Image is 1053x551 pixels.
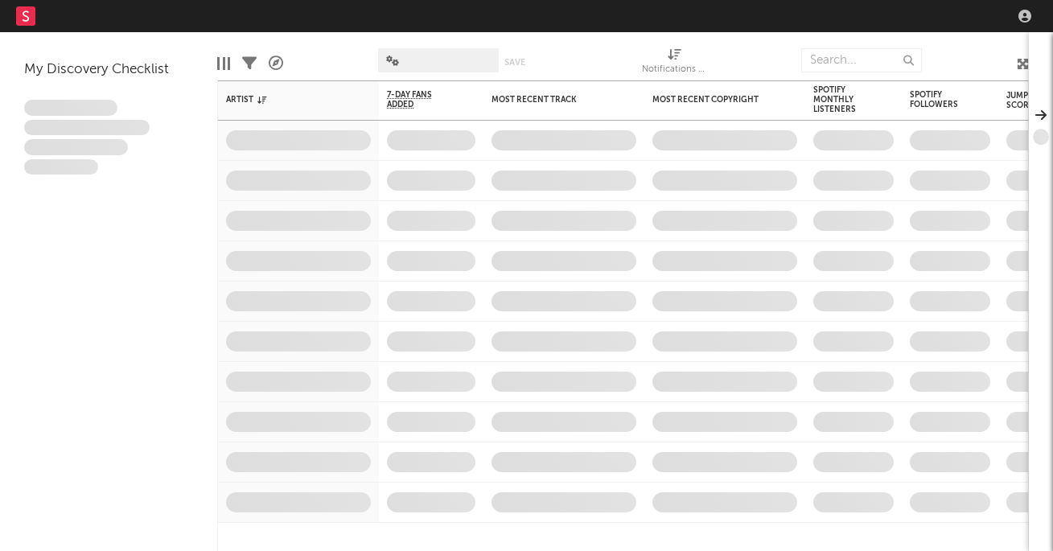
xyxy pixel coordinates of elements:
[387,90,451,109] span: 7-Day Fans Added
[910,90,966,109] div: Spotify Followers
[801,48,922,72] input: Search...
[217,40,230,87] div: Edit Columns
[504,58,525,67] button: Save
[269,40,283,87] div: A&R Pipeline
[813,85,870,114] div: Spotify Monthly Listeners
[1006,91,1047,110] div: Jump Score
[492,95,612,105] div: Most Recent Track
[24,60,193,80] div: My Discovery Checklist
[242,40,257,87] div: Filters
[24,120,150,136] span: Integer aliquet in purus et
[226,95,347,105] div: Artist
[642,60,706,80] div: Notifications (Artist)
[24,100,117,116] span: Lorem ipsum dolor
[642,40,706,87] div: Notifications (Artist)
[24,139,128,155] span: Praesent ac interdum
[24,159,98,175] span: Aliquam viverra
[652,95,773,105] div: Most Recent Copyright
